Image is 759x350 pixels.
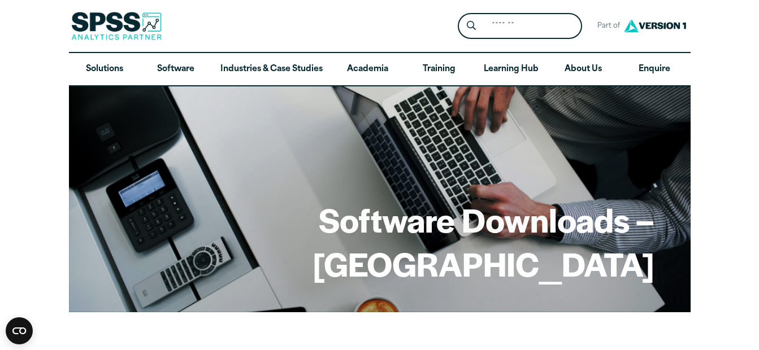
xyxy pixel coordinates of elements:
button: Search magnifying glass icon [461,16,482,37]
a: Software [140,53,211,86]
button: Open CMP widget [6,317,33,344]
img: SPSS Analytics Partner [71,12,162,40]
nav: Desktop version of site main menu [69,53,691,86]
img: Version1 Logo [621,15,689,36]
h1: Software Downloads – [GEOGRAPHIC_DATA] [105,198,654,285]
a: Enquire [619,53,690,86]
a: Training [403,53,474,86]
a: Solutions [69,53,140,86]
form: Site Header Search Form [458,13,582,40]
span: Part of [591,18,621,34]
a: Academia [332,53,403,86]
svg: Search magnifying glass icon [467,21,476,30]
a: Learning Hub [475,53,548,86]
a: Industries & Case Studies [211,53,332,86]
a: About Us [548,53,619,86]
